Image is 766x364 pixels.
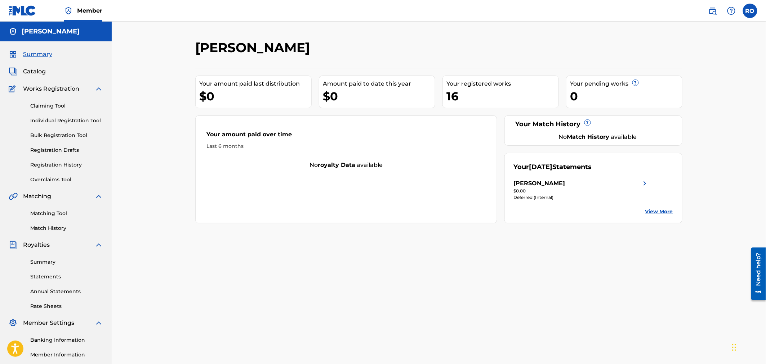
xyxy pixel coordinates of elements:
[30,336,103,344] a: Banking Information
[94,192,103,201] img: expand
[9,67,17,76] img: Catalog
[633,80,638,86] span: ?
[514,194,649,201] div: Deferred (Internal)
[23,85,79,93] span: Works Registration
[9,319,17,327] img: Member Settings
[323,79,435,88] div: Amount paid to date this year
[645,208,673,215] a: View More
[9,5,36,16] img: MLC Logo
[199,79,311,88] div: Your amount paid last distribution
[23,319,74,327] span: Member Settings
[529,163,553,171] span: [DATE]
[9,67,46,76] a: CatalogCatalog
[199,88,311,104] div: $0
[9,50,52,59] a: SummarySummary
[30,273,103,281] a: Statements
[446,88,558,104] div: 16
[585,120,591,126] span: ?
[30,351,103,359] a: Member Information
[64,6,73,15] img: Top Rightsholder
[195,40,313,56] h2: [PERSON_NAME]
[514,162,592,172] div: Your Statements
[724,4,739,18] div: Help
[323,88,435,104] div: $0
[746,245,766,302] iframe: Resource Center
[9,85,18,93] img: Works Registration
[94,241,103,249] img: expand
[23,67,46,76] span: Catalog
[30,258,103,266] a: Summary
[732,337,736,358] div: Arrastrar
[514,179,565,188] div: [PERSON_NAME]
[727,6,736,15] img: help
[206,142,486,150] div: Last 6 months
[514,179,649,201] a: [PERSON_NAME]right chevron icon$0.00Deferred (Internal)
[9,241,17,249] img: Royalties
[30,224,103,232] a: Match History
[570,88,682,104] div: 0
[23,50,52,59] span: Summary
[94,319,103,327] img: expand
[30,146,103,154] a: Registration Drafts
[514,188,649,194] div: $0.00
[30,117,103,124] a: Individual Registration Tool
[206,130,486,142] div: Your amount paid over time
[446,79,558,88] div: Your registered works
[94,85,103,93] img: expand
[567,133,610,140] strong: Match History
[9,50,17,59] img: Summary
[30,102,103,110] a: Claiming Tool
[705,4,720,18] a: Public Search
[30,210,103,217] a: Matching Tool
[514,119,673,129] div: Your Match History
[30,288,103,295] a: Annual Statements
[30,161,103,169] a: Registration History
[77,6,102,15] span: Member
[9,27,17,36] img: Accounts
[30,176,103,183] a: Overclaims Tool
[23,241,50,249] span: Royalties
[743,4,757,18] div: User Menu
[30,302,103,310] a: Rate Sheets
[523,133,673,141] div: No available
[23,192,51,201] span: Matching
[196,161,497,169] div: No available
[318,161,355,168] strong: royalty data
[730,329,766,364] div: Widget de chat
[9,192,18,201] img: Matching
[22,27,80,36] h5: Richard Oyon
[570,79,682,88] div: Your pending works
[641,179,649,188] img: right chevron icon
[30,132,103,139] a: Bulk Registration Tool
[708,6,717,15] img: search
[730,329,766,364] iframe: Chat Widget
